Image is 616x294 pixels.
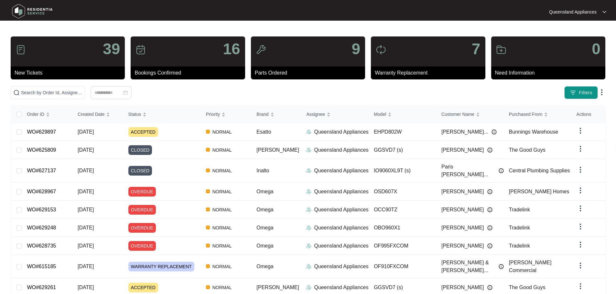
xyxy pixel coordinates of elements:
input: Search by Order Id, Assignee Name, Customer Name, Brand and Model [21,89,82,96]
p: Queensland Appliances [314,206,368,214]
span: Inalto [256,168,269,173]
span: NORMAL [210,206,234,214]
td: EHPD802W [369,123,436,141]
span: The Good Guys [509,285,546,290]
span: NORMAL [210,263,234,270]
a: WO#615185 [27,264,56,269]
img: Assigner Icon [306,189,311,194]
span: NORMAL [210,146,234,154]
a: WO#629248 [27,225,56,230]
img: filter icon [570,89,576,96]
th: Customer Name [436,106,504,123]
img: Vercel Logo [206,226,210,229]
img: Vercel Logo [206,285,210,289]
img: Vercel Logo [206,208,210,211]
span: [DATE] [78,285,94,290]
span: NORMAL [210,242,234,250]
img: Info icon [487,285,492,290]
td: OF995FXCOM [369,237,436,255]
span: Order ID [27,111,44,118]
span: [PERSON_NAME] & [PERSON_NAME]... [441,259,495,274]
img: Info icon [487,189,492,194]
img: Vercel Logo [206,148,210,152]
p: Queensland Appliances [314,188,368,196]
span: Assignee [306,111,325,118]
img: dropdown arrow [577,166,584,174]
span: Paris [PERSON_NAME]... [441,163,495,178]
span: [DATE] [78,129,94,135]
img: Info icon [487,147,492,153]
span: Omega [256,189,273,194]
button: filter iconFilters [564,86,598,99]
p: 7 [472,41,481,57]
span: [PERSON_NAME] [441,206,484,214]
a: WO#628967 [27,189,56,194]
span: [PERSON_NAME] [256,147,299,153]
img: Vercel Logo [206,168,210,172]
img: Info icon [487,207,492,212]
img: Info icon [499,168,504,173]
p: Queensland Appliances [314,263,368,270]
span: Central Plumbing Supplies [509,168,570,173]
span: CLOSED [128,145,152,155]
span: OVERDUE [128,241,156,251]
img: Assigner Icon [306,264,311,269]
span: CLOSED [128,166,152,176]
td: OF910FXCOM [369,255,436,279]
span: [PERSON_NAME] Commercial [509,260,552,273]
th: Actions [571,106,605,123]
span: [DATE] [78,225,94,230]
p: 16 [223,41,240,57]
span: [PERSON_NAME] [256,285,299,290]
img: icon [16,45,26,55]
span: [PERSON_NAME] [441,146,484,154]
img: dropdown arrow [598,88,606,96]
span: Tradelink [509,243,530,248]
img: icon [376,45,386,55]
img: Assigner Icon [306,207,311,212]
span: Status [128,111,141,118]
p: Parts Ordered [255,69,365,77]
th: Order ID [22,106,72,123]
span: NORMAL [210,167,234,175]
img: Vercel Logo [206,264,210,268]
a: WO#627137 [27,168,56,173]
span: Priority [206,111,220,118]
img: Vercel Logo [206,244,210,248]
th: Purchased From [504,106,571,123]
p: Queensland Appliances [314,128,368,136]
span: [PERSON_NAME] Homes [509,189,569,194]
img: dropdown arrow [577,205,584,212]
span: [DATE] [78,207,94,212]
img: Assigner Icon [306,147,311,153]
img: residentia service logo [10,2,55,21]
span: Purchased From [509,111,542,118]
img: Assigner Icon [306,243,311,248]
span: [DATE] [78,264,94,269]
img: Vercel Logo [206,130,210,134]
img: dropdown arrow [577,127,584,135]
th: Priority [201,106,252,123]
p: Need Information [495,69,605,77]
a: WO#629153 [27,207,56,212]
td: OSD607X [369,183,436,201]
span: Model [374,111,386,118]
img: Assigner Icon [306,129,311,135]
th: Model [369,106,436,123]
img: Info icon [487,225,492,230]
img: Info icon [499,264,504,269]
span: [PERSON_NAME] [441,284,484,291]
span: Filters [579,89,592,96]
img: Assigner Icon [306,168,311,173]
img: Assigner Icon [306,225,311,230]
span: [DATE] [78,147,94,153]
th: Assignee [301,106,369,123]
span: Created Date [78,111,104,118]
img: dropdown arrow [577,282,584,290]
img: Info icon [492,129,497,135]
span: WARRANTY REPLACEMENT [128,262,194,271]
span: Tradelink [509,207,530,212]
p: Queensland Appliances [314,284,368,291]
p: 0 [592,41,600,57]
span: ACCEPTED [128,283,158,292]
